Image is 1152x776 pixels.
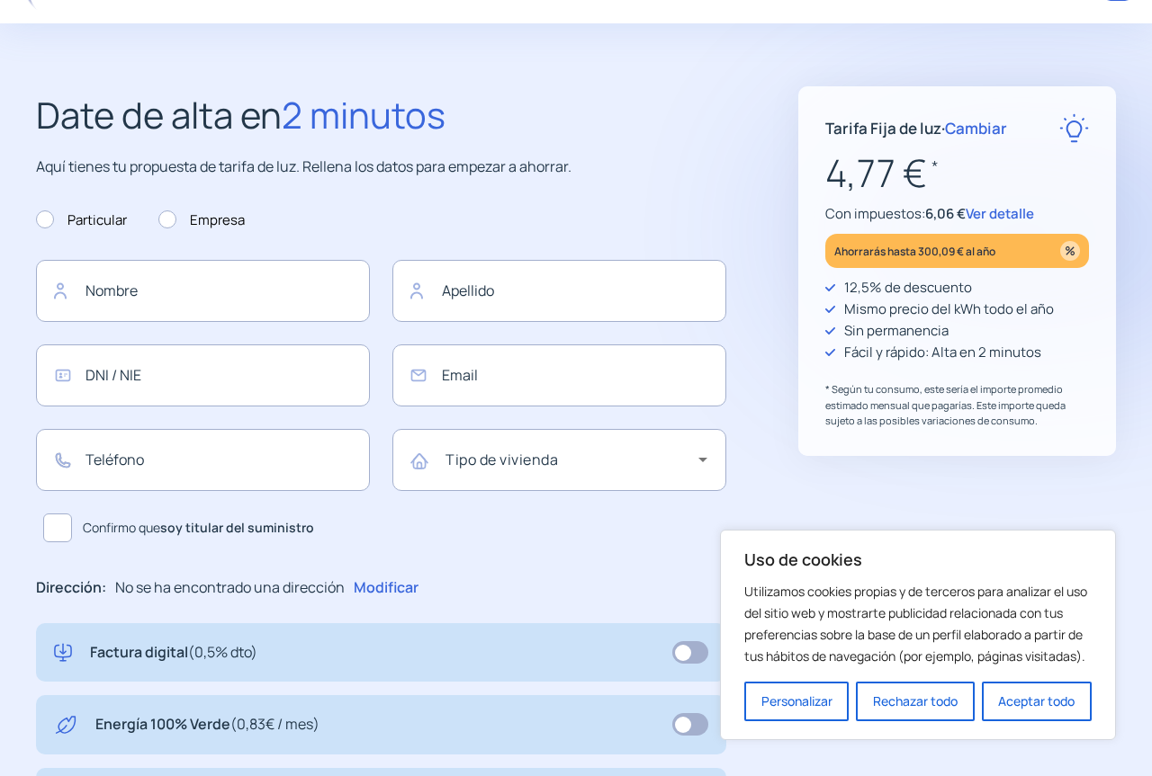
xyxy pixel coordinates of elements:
p: No se ha encontrado una dirección [115,576,345,600]
span: Ver detalle [966,204,1034,223]
p: Energía 100% Verde [95,713,319,736]
p: 4,77 € [825,143,1089,203]
b: soy titular del suministro [160,519,314,536]
p: Factura digital [90,641,257,665]
button: Rechazar todo [856,682,974,721]
p: Sin permanencia [844,320,949,342]
button: Personalizar [744,682,849,721]
p: Con impuestos: [825,203,1089,225]
p: Fácil y rápido: Alta en 2 minutos [844,342,1041,363]
p: Ahorrarás hasta 300,09 € al año [834,241,995,262]
h2: Date de alta en [36,86,726,144]
p: Aquí tienes tu propuesta de tarifa de luz. Rellena los datos para empezar a ahorrar. [36,156,726,179]
p: Modificar [354,576,418,600]
img: digital-invoice.svg [54,641,72,665]
p: Dirección: [36,576,106,600]
p: 12,5% de descuento [844,277,972,299]
img: energy-green.svg [54,713,77,736]
p: Uso de cookies [744,549,1092,570]
button: Aceptar todo [982,682,1092,721]
p: Tarifa Fija de luz · [825,116,1007,140]
p: Mismo precio del kWh todo el año [844,299,1054,320]
mat-label: Tipo de vivienda [445,450,558,469]
span: (0,5% dto) [188,642,257,662]
img: percentage_icon.svg [1060,241,1080,261]
div: Uso de cookies [720,530,1116,740]
span: Confirmo que [83,518,314,538]
p: Utilizamos cookies propias y de terceros para analizar el uso del sitio web y mostrarte publicida... [744,581,1092,667]
span: 6,06 € [925,204,966,223]
span: Cambiar [945,118,1007,138]
label: Empresa [158,210,245,231]
img: rate-E.svg [1059,113,1089,143]
span: 2 minutos [282,90,445,139]
label: Particular [36,210,127,231]
p: * Según tu consumo, este sería el importe promedio estimado mensual que pagarías. Este importe qu... [825,381,1089,429]
span: (0,83€ / mes) [230,714,319,734]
